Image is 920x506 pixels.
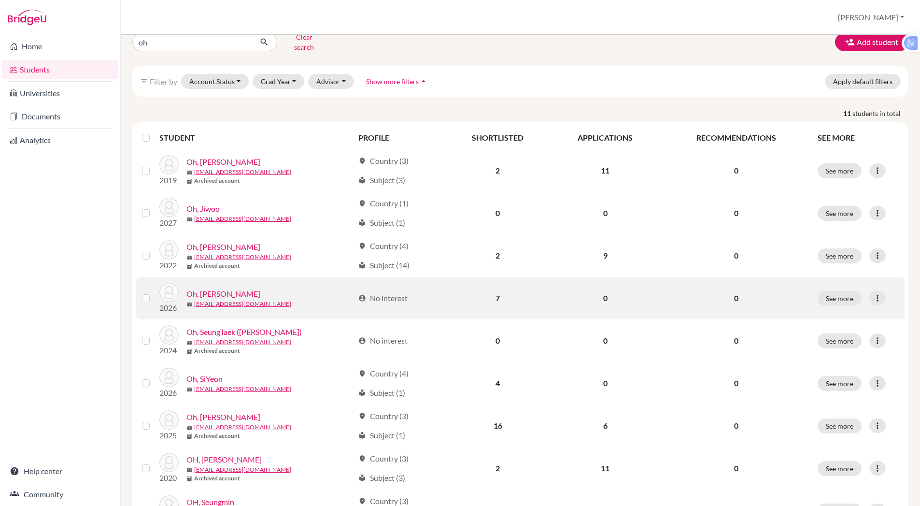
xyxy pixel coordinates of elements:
a: [EMAIL_ADDRESS][DOMAIN_NAME] [194,300,291,308]
p: 0 [666,250,806,261]
span: local_library [358,389,366,397]
span: location_on [358,200,366,207]
p: 0 [666,463,806,474]
span: location_on [358,497,366,505]
button: See more [818,419,862,434]
span: local_library [358,261,366,269]
p: 0 [666,292,806,304]
p: 2022 [159,260,179,271]
div: Subject (1) [358,217,405,229]
a: [EMAIL_ADDRESS][DOMAIN_NAME] [194,465,291,474]
a: Home [2,37,118,56]
a: [EMAIL_ADDRESS][DOMAIN_NAME] [194,215,291,223]
td: 0 [550,319,661,362]
span: mail [186,302,192,307]
img: Oh, Jiwoo [159,198,179,217]
a: Oh, SiYeon [186,373,223,385]
th: SHORTLISTED [445,126,550,149]
a: Universities [2,84,118,103]
div: No interest [358,335,408,347]
img: Oh, Jimin [159,155,179,174]
span: inventory_2 [186,263,192,269]
a: Documents [2,107,118,126]
div: Subject (3) [358,174,405,186]
a: Oh, [PERSON_NAME] [186,241,260,253]
button: See more [818,248,862,263]
p: 2026 [159,302,179,314]
div: No interest [358,292,408,304]
p: 2027 [159,217,179,229]
td: 11 [550,447,661,490]
span: mail [186,425,192,431]
strong: 11 [843,108,852,118]
b: Archived account [194,347,240,355]
th: PROFILE [353,126,445,149]
div: Country (1) [358,198,409,209]
a: Oh, [PERSON_NAME] [186,156,260,168]
td: 0 [550,277,661,319]
button: See more [818,333,862,348]
b: Archived account [194,176,240,185]
b: Archived account [194,474,240,483]
img: Bridge-U [8,10,46,25]
th: RECOMMENDATIONS [661,126,812,149]
p: 0 [666,377,806,389]
td: 2 [445,447,550,490]
td: 0 [550,192,661,234]
p: 0 [666,420,806,432]
div: Country (3) [358,155,409,167]
a: Oh, Jiwoo [186,203,220,215]
span: location_on [358,157,366,165]
td: 6 [550,405,661,447]
span: local_library [358,432,366,439]
span: location_on [358,242,366,250]
a: [EMAIL_ADDRESS][DOMAIN_NAME] [194,338,291,347]
a: Oh, SeungTaek ([PERSON_NAME]) [186,326,302,338]
a: [EMAIL_ADDRESS][DOMAIN_NAME] [194,168,291,176]
button: Apply default filters [825,74,901,89]
div: Country (4) [358,368,409,379]
img: Oh, Jung Min [159,240,179,260]
button: See more [818,291,862,306]
p: 0 [666,335,806,347]
div: Subject (3) [358,472,405,484]
td: 7 [445,277,550,319]
td: 9 [550,234,661,277]
input: Find student by name... [132,33,252,51]
span: local_library [358,176,366,184]
img: Oh, Tae Wan [159,410,179,430]
img: Oh, SeungTaek (Sam) [159,325,179,345]
img: Oh, SeungBin [159,283,179,302]
td: 4 [445,362,550,405]
td: 2 [445,149,550,192]
b: Archived account [194,261,240,270]
td: 0 [550,362,661,405]
div: Country (4) [358,240,409,252]
p: 0 [666,165,806,176]
button: See more [818,163,862,178]
button: Advisor [308,74,354,89]
button: See more [818,206,862,221]
p: 2026 [159,387,179,399]
th: STUDENT [159,126,353,149]
p: 2020 [159,472,179,484]
p: 2019 [159,174,179,186]
span: mail [186,217,192,222]
span: inventory_2 [186,348,192,354]
p: 2024 [159,345,179,356]
span: mail [186,467,192,473]
span: location_on [358,370,366,377]
span: location_on [358,412,366,420]
span: inventory_2 [186,178,192,184]
a: [EMAIL_ADDRESS][DOMAIN_NAME] [194,253,291,261]
button: Show more filtersarrow_drop_up [358,74,437,89]
a: Help center [2,462,118,481]
a: Analytics [2,130,118,150]
a: OH, [PERSON_NAME] [186,454,262,465]
span: students in total [852,108,908,118]
span: account_circle [358,337,366,345]
td: 0 [445,319,550,362]
a: Oh, [PERSON_NAME] [186,411,260,423]
a: Students [2,60,118,79]
i: arrow_drop_up [419,76,428,86]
